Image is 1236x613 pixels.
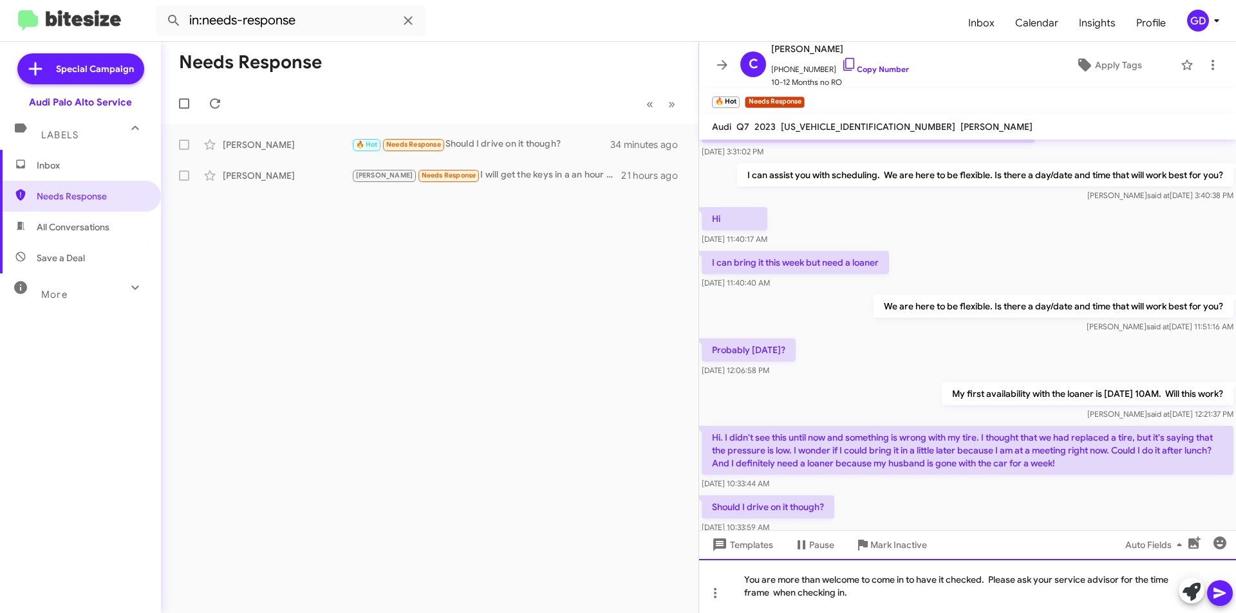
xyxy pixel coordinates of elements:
button: Previous [639,91,661,117]
a: Insights [1069,5,1126,42]
span: More [41,289,68,300]
span: Needs Response [422,171,476,179]
span: [DATE] 11:40:40 AM [702,278,770,288]
div: I will get the keys in a an hour or so I can go in the garage to check the mileage. Thanks [351,168,621,183]
span: Save a Deal [37,252,85,264]
button: Mark Inactive [845,533,937,556]
p: Should I drive on it though? [702,495,834,518]
span: Apply Tags [1095,53,1142,77]
span: All Conversations [37,221,109,233]
a: Calendar [1005,5,1069,42]
button: Auto Fields [1115,533,1197,556]
span: Inbox [37,159,146,172]
span: [PERSON_NAME] [DATE] 12:21:37 PM [1087,409,1233,419]
a: Special Campaign [17,53,144,84]
span: » [668,96,675,112]
span: 🔥 Hot [356,140,378,149]
div: 34 minutes ago [611,138,688,151]
span: Q7 [736,121,749,133]
span: Needs Response [37,190,146,203]
button: GD [1176,10,1222,32]
p: I can assist you with scheduling. We are here to be flexible. Is there a day/date and time that w... [737,163,1233,187]
span: [DATE] 10:33:59 AM [702,522,769,532]
input: Search [156,5,426,36]
span: Mark Inactive [870,533,927,556]
span: [PERSON_NAME] [960,121,1033,133]
p: I can bring it this week but need a loaner [702,251,889,274]
span: [PERSON_NAME] [356,171,413,179]
button: Apply Tags [1042,53,1174,77]
span: said at [1147,190,1170,200]
a: Profile [1126,5,1176,42]
span: Pause [809,533,834,556]
h1: Needs Response [179,52,322,73]
p: Probably [DATE]? [702,338,796,361]
div: 21 hours ago [621,169,688,182]
button: Templates [699,533,783,556]
span: Auto Fields [1125,533,1187,556]
span: [DATE] 10:33:44 AM [702,479,769,488]
span: [PERSON_NAME] [DATE] 3:40:38 PM [1087,190,1233,200]
div: Should I drive on it though? [351,137,611,152]
span: C [749,54,758,75]
small: Needs Response [745,96,804,108]
span: Labels [41,129,79,141]
div: [PERSON_NAME] [223,138,351,151]
span: [DATE] 12:06:58 PM [702,365,769,375]
p: My first availability with the loaner is [DATE] 10AM. Will this work? [942,382,1233,405]
nav: Page navigation example [639,91,683,117]
span: [PERSON_NAME] [771,41,909,57]
button: Pause [783,533,845,556]
span: « [646,96,653,112]
span: Special Campaign [56,62,134,75]
small: 🔥 Hot [712,96,740,108]
div: Audi Palo Alto Service [29,96,132,109]
span: said at [1147,409,1170,419]
span: [PHONE_NUMBER] [771,57,909,76]
button: Next [660,91,683,117]
span: 10-12 Months no RO [771,76,909,89]
span: [DATE] 3:31:02 PM [702,147,763,156]
span: said at [1147,322,1169,331]
span: [US_VEHICLE_IDENTIFICATION_NUMBER] [781,121,955,133]
span: Templates [709,533,773,556]
span: [DATE] 11:40:17 AM [702,234,767,244]
a: Inbox [958,5,1005,42]
p: We are here to be flexible. Is there a day/date and time that will work best for you? [874,295,1233,318]
span: 2023 [754,121,776,133]
span: Needs Response [386,140,441,149]
div: [PERSON_NAME] [223,169,351,182]
a: Copy Number [841,64,909,74]
div: You are more than welcome to come in to have it checked. Please ask your service advisor for the ... [699,559,1236,613]
p: Hi [702,207,767,230]
p: Hi. I didn't see this until now and something is wrong with my tire. I thought that we had replac... [702,426,1233,475]
span: [PERSON_NAME] [DATE] 11:51:16 AM [1087,322,1233,331]
span: Audi [712,121,731,133]
div: GD [1187,10,1209,32]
